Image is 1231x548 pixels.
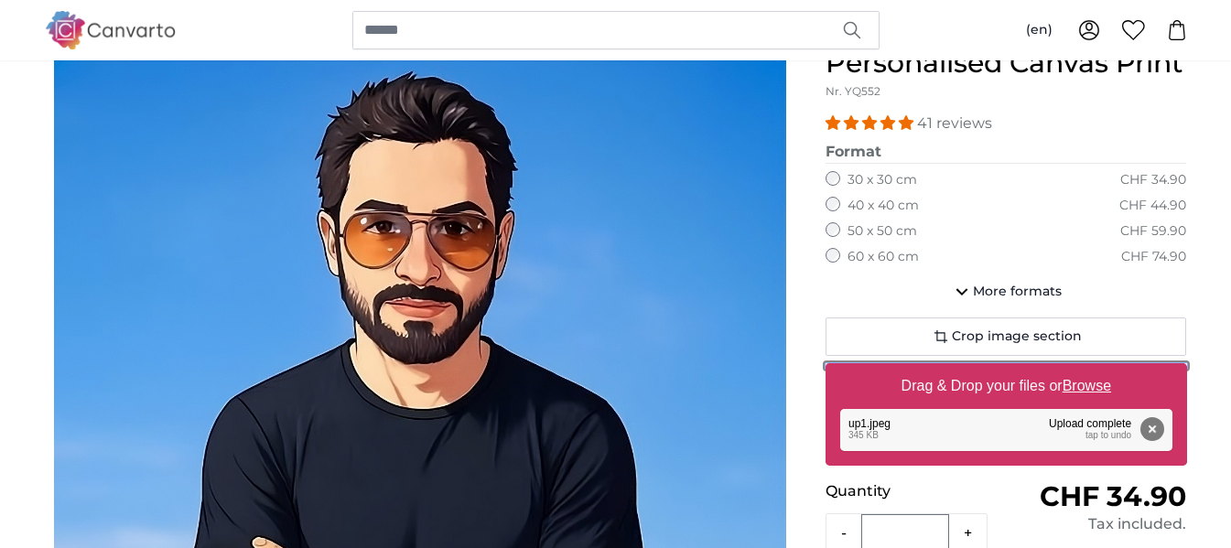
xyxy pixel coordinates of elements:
label: 30 x 30 cm [848,171,917,189]
span: 4.98 stars [826,114,917,132]
label: 50 x 50 cm [848,222,917,241]
div: Tax included. [1006,513,1186,535]
p: Quantity [826,480,1006,502]
button: More formats [826,274,1187,310]
span: Nr. YQ552 [826,84,880,98]
div: CHF 59.90 [1120,222,1186,241]
span: 41 reviews [917,114,992,132]
legend: Format [826,141,1187,164]
div: CHF 74.90 [1121,248,1186,266]
span: Crop image section [952,328,1082,346]
h1: Personalised Canvas Print [826,47,1187,80]
span: More formats [973,283,1062,301]
span: CHF 34.90 [1040,479,1186,513]
label: Drag & Drop your files or [893,368,1118,404]
button: Crop image section [826,317,1187,356]
button: (en) [1011,14,1067,47]
img: Canvarto [45,11,177,48]
div: CHF 44.90 [1119,197,1186,215]
label: 60 x 60 cm [848,248,919,266]
label: 40 x 40 cm [848,197,919,215]
u: Browse [1063,378,1111,393]
div: CHF 34.90 [1120,171,1186,189]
